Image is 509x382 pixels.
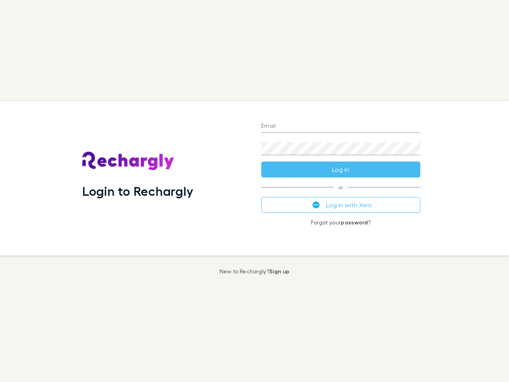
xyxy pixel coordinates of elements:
p: Forgot your ? [261,219,420,226]
p: New to Rechargly? [220,268,290,275]
h1: Login to Rechargly [82,183,193,199]
a: Sign up [269,268,289,275]
button: Log in with Xero [261,197,420,213]
button: Log in [261,162,420,177]
img: Xero's logo [313,201,320,209]
a: password [341,219,368,226]
img: Rechargly's Logo [82,152,175,171]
